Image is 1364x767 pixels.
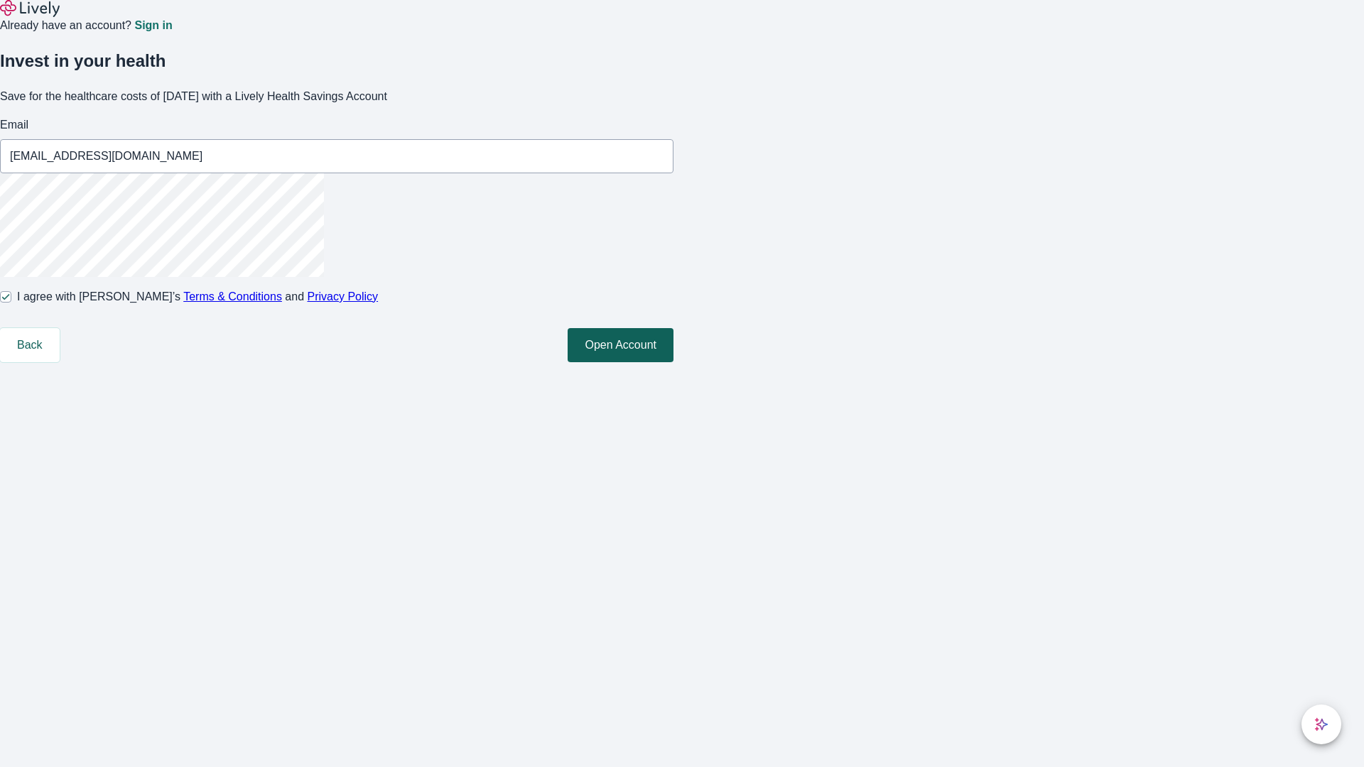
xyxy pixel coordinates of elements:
a: Privacy Policy [308,290,379,303]
svg: Lively AI Assistant [1314,717,1328,731]
a: Terms & Conditions [183,290,282,303]
span: I agree with [PERSON_NAME]’s and [17,288,378,305]
button: chat [1301,705,1341,744]
a: Sign in [134,20,172,31]
button: Open Account [568,328,673,362]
